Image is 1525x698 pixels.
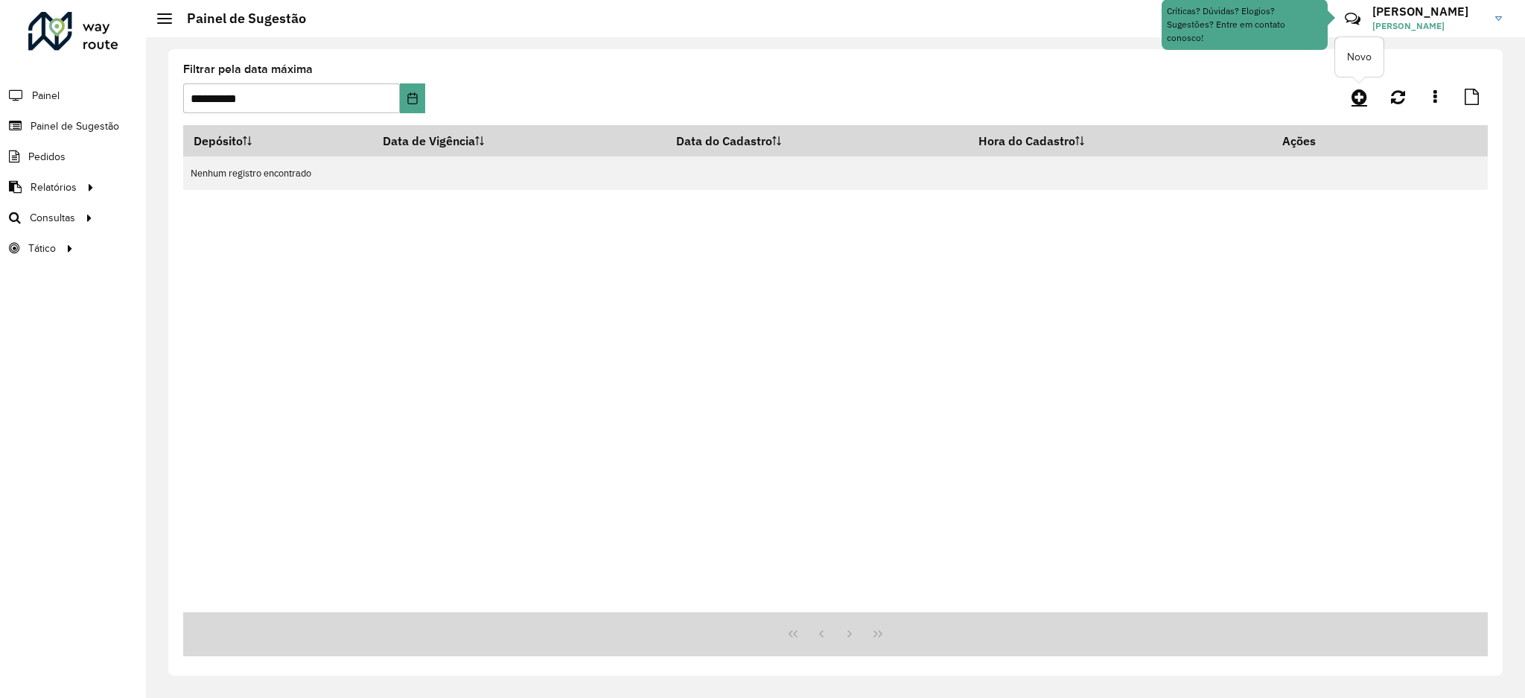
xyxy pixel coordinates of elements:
button: Choose Date [400,83,425,113]
span: Consultas [30,210,75,226]
span: [PERSON_NAME] [1372,19,1484,33]
span: Painel de Sugestão [31,118,119,134]
td: Nenhum registro encontrado [183,156,1488,190]
span: Pedidos [28,149,66,165]
a: Contato Rápido [1337,3,1369,35]
div: Novo [1335,37,1384,77]
h3: [PERSON_NAME] [1372,4,1484,19]
span: Tático [28,241,56,256]
th: Hora do Cadastro [968,125,1272,156]
th: Data do Cadastro [666,125,968,156]
span: Painel [32,88,60,104]
th: Depósito [183,125,372,156]
h2: Painel de Sugestão [172,10,306,27]
label: Filtrar pela data máxima [183,60,313,78]
span: Relatórios [31,180,77,195]
th: Ações [1272,125,1361,156]
th: Data de Vigência [372,125,666,156]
